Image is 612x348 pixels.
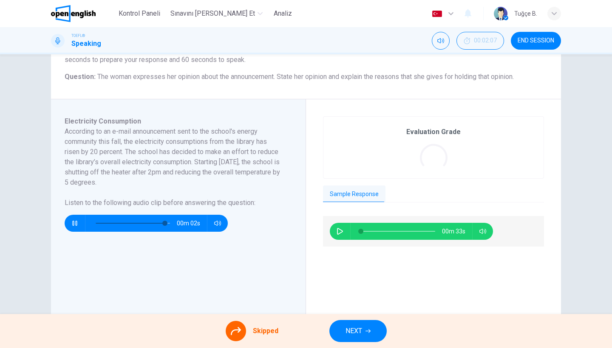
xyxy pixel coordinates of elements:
span: NEXT [346,325,362,337]
span: Skipped [253,326,278,336]
h6: According to an e-mail announcement sent to the school's energy community this fall, the electric... [65,126,282,188]
button: Analiz [269,6,297,21]
button: Kontrol Paneli [115,6,164,21]
span: The woman expresses her opinion about the announcement. State her opinion and explain the reasons... [97,73,514,81]
h6: Question : [65,72,547,82]
h1: Speaking [71,39,101,49]
img: OpenEnglish logo [51,5,96,22]
span: Electricity Consumption [65,117,141,125]
span: Analiz [274,8,292,19]
img: tr [432,11,442,17]
a: OpenEnglish logo [51,5,115,22]
div: Tuğçe B. [514,8,537,19]
span: 00:02:07 [474,37,497,44]
button: END SESSION [511,32,561,50]
span: END SESSION [518,37,554,44]
span: 00m 02s [177,215,207,232]
h6: Evaluation Grade [406,127,461,137]
h6: Listen to the following audio clip before answering the question : [65,198,282,208]
button: Sınavını [PERSON_NAME] Et [167,6,266,21]
div: Mute [432,32,450,50]
span: TOEFL® [71,33,85,39]
button: NEXT [329,320,387,342]
span: Sınavını [PERSON_NAME] Et [170,8,255,19]
div: basic tabs example [323,185,544,203]
button: Sample Response [323,185,385,203]
img: Profile picture [494,7,507,20]
span: 00m 33s [442,223,472,240]
button: 00:02:07 [456,32,504,50]
div: Hide [456,32,504,50]
span: Kontrol Paneli [119,8,160,19]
